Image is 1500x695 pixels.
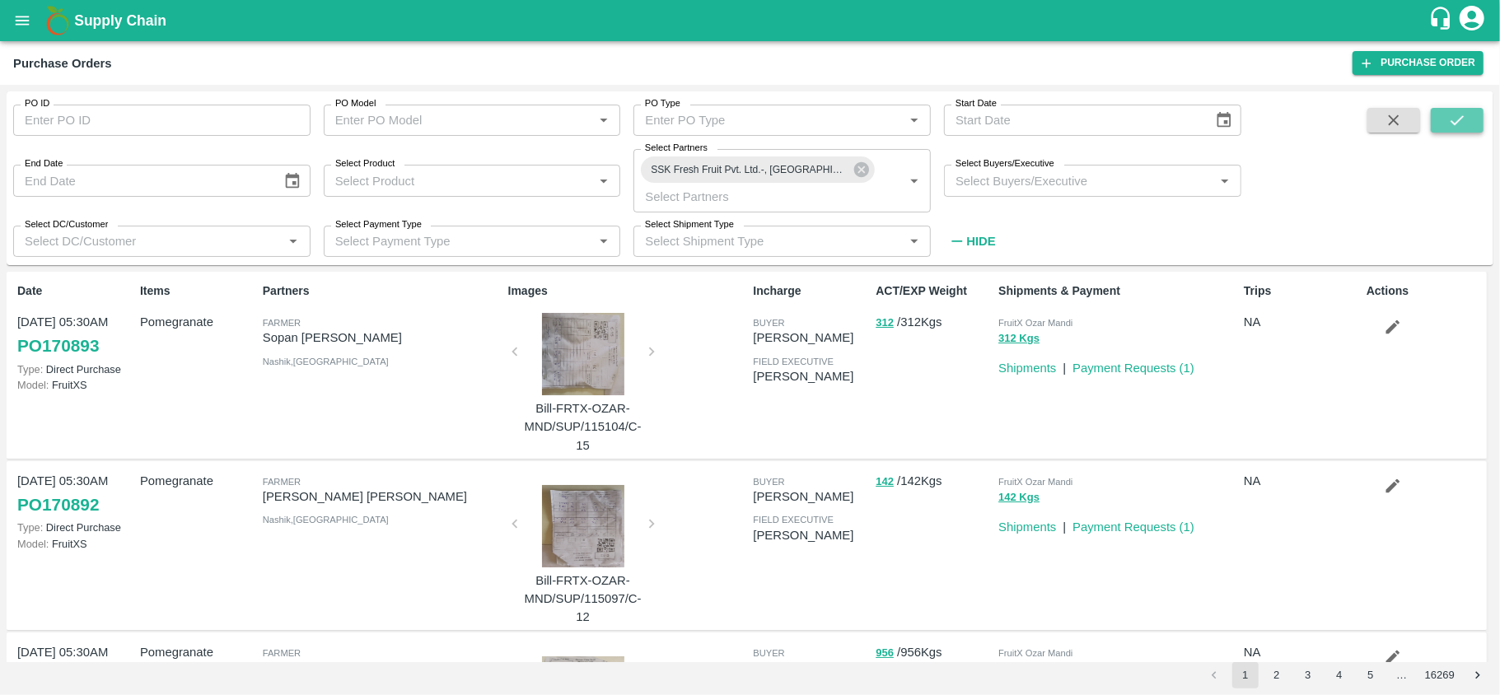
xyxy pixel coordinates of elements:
[1232,662,1259,688] button: page 1
[638,185,877,207] input: Select Partners
[74,12,166,29] b: Supply Chain
[753,487,869,506] p: [PERSON_NAME]
[1244,472,1360,490] p: NA
[956,97,997,110] label: Start Date
[593,231,614,252] button: Open
[949,170,1209,191] input: Select Buyers/Executive
[13,105,311,136] input: Enter PO ID
[1457,3,1487,38] div: account of current user
[263,487,502,506] p: [PERSON_NAME] [PERSON_NAME]
[753,660,869,678] p: [PERSON_NAME]
[263,318,301,328] span: Farmer
[263,329,502,347] p: Sopan [PERSON_NAME]
[1420,662,1460,688] button: Go to page 16269
[329,170,589,191] input: Select Product
[1389,668,1415,683] div: …
[17,363,43,375] span: Type:
[753,477,784,487] span: buyer
[998,329,1040,348] button: 312 Kgs
[1199,662,1493,688] nav: pagination navigation
[753,526,869,544] p: [PERSON_NAME]
[18,231,278,252] input: Select DC/Customer
[277,166,308,197] button: Choose date
[638,231,877,252] input: Select Shipment Type
[645,142,708,155] label: Select Partners
[645,97,680,110] label: PO Type
[998,488,1040,507] button: 142 Kgs
[641,156,875,183] div: SSK Fresh Fruit Pvt. Ltd.-, [GEOGRAPHIC_DATA]-9791188588
[521,399,645,455] p: Bill-FRTX-OZAR-MND/SUP/115104/C-15
[329,231,568,252] input: Select Payment Type
[17,282,133,300] p: Date
[1357,662,1384,688] button: Go to page 5
[263,477,301,487] span: Farmer
[753,515,834,525] span: field executive
[17,520,133,535] p: Direct Purchase
[17,361,133,377] p: Direct Purchase
[1428,6,1457,35] div: customer-support
[753,367,869,385] p: [PERSON_NAME]
[876,314,894,333] button: 312
[753,648,784,658] span: buyer
[521,571,645,627] p: Bill-FRTX-OZAR-MND/SUP/115097/C-12
[17,662,99,692] a: PO170891
[25,218,108,231] label: Select DC/Customer
[876,644,894,663] button: 956
[17,643,133,661] p: [DATE] 05:30AM
[508,282,747,300] p: Images
[1244,643,1360,661] p: NA
[641,161,857,179] span: SSK Fresh Fruit Pvt. Ltd.-, [GEOGRAPHIC_DATA]-9791188588
[3,2,41,40] button: open drawer
[753,357,834,366] span: field executive
[140,472,256,490] p: Pomegranate
[1072,520,1194,534] a: Payment Requests (1)
[25,157,63,170] label: End Date
[17,538,49,550] span: Model:
[263,648,301,658] span: Farmer
[17,521,43,534] span: Type:
[753,318,784,328] span: buyer
[17,331,99,361] a: PO170893
[1367,282,1483,300] p: Actions
[335,157,395,170] label: Select Product
[593,110,614,131] button: Open
[263,660,502,678] p: [PERSON_NAME]
[140,313,256,331] p: Pomegranate
[944,227,1000,255] button: Hide
[74,9,1428,32] a: Supply Chain
[998,520,1056,534] a: Shipments
[13,53,112,74] div: Purchase Orders
[904,110,925,131] button: Open
[17,377,133,393] p: FruitXS
[17,472,133,490] p: [DATE] 05:30AM
[998,318,1072,328] span: FruitX Ozar Mandi
[1208,105,1240,136] button: Choose date
[904,170,925,192] button: Open
[753,282,869,300] p: Incharge
[1264,662,1290,688] button: Go to page 2
[1214,170,1236,192] button: Open
[944,105,1201,136] input: Start Date
[876,313,992,332] p: / 312 Kgs
[13,165,270,196] input: End Date
[1465,662,1491,688] button: Go to next page
[753,329,869,347] p: [PERSON_NAME]
[966,235,995,248] strong: Hide
[1244,282,1360,300] p: Trips
[998,361,1056,375] a: Shipments
[17,313,133,331] p: [DATE] 05:30AM
[17,379,49,391] span: Model:
[283,231,304,252] button: Open
[638,110,899,131] input: Enter PO Type
[593,170,614,192] button: Open
[263,515,389,525] span: Nashik , [GEOGRAPHIC_DATA]
[998,282,1237,300] p: Shipments & Payment
[25,97,49,110] label: PO ID
[1056,352,1066,377] div: |
[1072,361,1194,375] a: Payment Requests (1)
[1056,511,1066,536] div: |
[1326,662,1353,688] button: Go to page 4
[956,157,1054,170] label: Select Buyers/Executive
[876,473,894,492] button: 142
[329,110,589,131] input: Enter PO Model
